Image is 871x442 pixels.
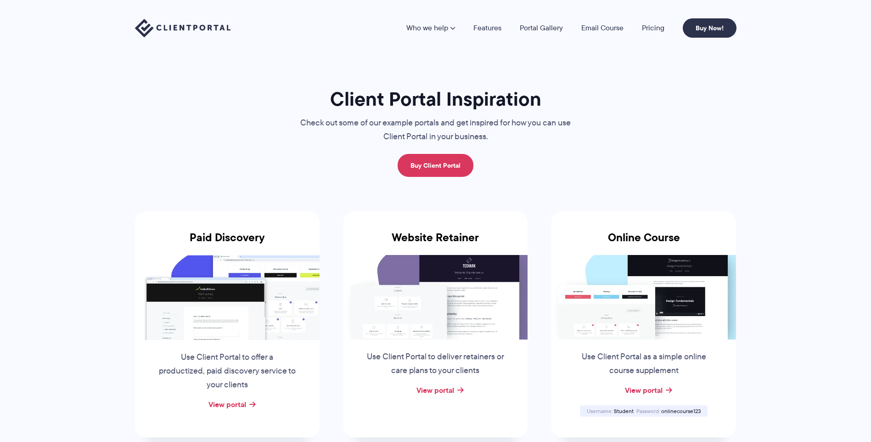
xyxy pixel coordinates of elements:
[661,407,701,415] span: onlinecourse123
[416,385,454,396] a: View portal
[551,231,736,255] h3: Online Course
[365,350,505,378] p: Use Client Portal to deliver retainers or care plans to your clients
[642,24,664,32] a: Pricing
[683,18,736,38] a: Buy Now!
[135,231,320,255] h3: Paid Discovery
[157,351,297,392] p: Use Client Portal to offer a productized, paid discovery service to your clients
[574,350,714,378] p: Use Client Portal as a simple online course supplement
[587,407,613,415] span: Username
[282,87,590,111] h1: Client Portal Inspiration
[406,24,455,32] a: Who we help
[581,24,624,32] a: Email Course
[208,399,246,410] a: View portal
[636,407,660,415] span: Password
[520,24,563,32] a: Portal Gallery
[343,231,528,255] h3: Website Retainer
[614,407,634,415] span: Student
[473,24,501,32] a: Features
[282,116,590,144] p: Check out some of our example portals and get inspired for how you can use Client Portal in your ...
[625,385,663,396] a: View portal
[398,154,473,177] a: Buy Client Portal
